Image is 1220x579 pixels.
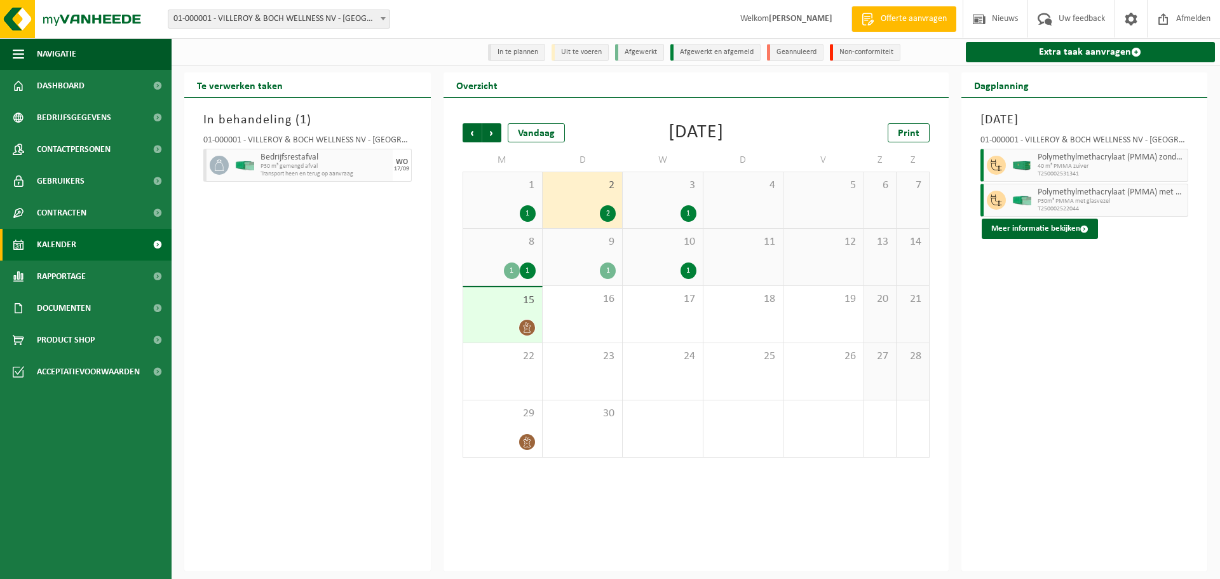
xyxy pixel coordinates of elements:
span: Bedrijfsgegevens [37,102,111,133]
span: Volgende [482,123,501,142]
span: T250002531341 [1038,170,1185,178]
span: T250002522044 [1038,205,1185,213]
td: Z [864,149,897,172]
li: Afgewerkt en afgemeld [670,44,761,61]
span: 4 [710,179,776,193]
span: 25 [710,350,776,364]
span: 10 [629,235,696,249]
span: 14 [903,235,922,249]
span: Polymethylmethacrylaat (PMMA) zonder glasvezel [1038,153,1185,163]
td: M [463,149,543,172]
td: Z [897,149,929,172]
span: Contracten [37,197,86,229]
a: Print [888,123,930,142]
span: Dashboard [37,70,85,102]
h3: [DATE] [980,111,1189,130]
td: W [623,149,703,172]
span: Kalender [37,229,76,261]
span: 27 [871,350,890,364]
span: P30m³ PMMA met glasvezel [1038,198,1185,205]
a: Offerte aanvragen [851,6,956,32]
h2: Dagplanning [961,72,1041,97]
span: 24 [629,350,696,364]
span: 5 [790,179,857,193]
span: 23 [549,350,616,364]
span: 28 [903,350,922,364]
td: V [783,149,864,172]
span: Bedrijfsrestafval [261,153,390,163]
span: Contactpersonen [37,133,111,165]
span: 17 [629,292,696,306]
h2: Overzicht [444,72,510,97]
span: Navigatie [37,38,76,70]
button: Meer informatie bekijken [982,219,1098,239]
div: 1 [600,262,616,279]
span: 19 [790,292,857,306]
span: Acceptatievoorwaarden [37,356,140,388]
span: Polymethylmethacrylaat (PMMA) met glasvezel [1038,187,1185,198]
span: 6 [871,179,890,193]
span: 01-000001 - VILLEROY & BOCH WELLNESS NV - ROESELARE [168,10,390,29]
span: Offerte aanvragen [878,13,950,25]
span: 21 [903,292,922,306]
span: 1 [300,114,307,126]
h2: Te verwerken taken [184,72,295,97]
span: Transport heen en terug op aanvraag [261,170,390,178]
span: Vorige [463,123,482,142]
span: 40 m³ PMMA zuiver [1038,163,1185,170]
img: HK-XP-30-GN-00 [235,161,254,170]
span: 9 [549,235,616,249]
span: Documenten [37,292,91,324]
div: 1 [681,205,696,222]
span: 20 [871,292,890,306]
span: 29 [470,407,536,421]
span: 30 [549,407,616,421]
div: 01-000001 - VILLEROY & BOCH WELLNESS NV - [GEOGRAPHIC_DATA] [980,136,1189,149]
span: 2 [549,179,616,193]
span: 22 [470,350,536,364]
div: 2 [600,205,616,222]
div: 01-000001 - VILLEROY & BOCH WELLNESS NV - [GEOGRAPHIC_DATA] [203,136,412,149]
span: 7 [903,179,922,193]
img: HK-XC-40-GN-00 [1012,161,1031,170]
li: Afgewerkt [615,44,664,61]
span: Gebruikers [37,165,85,197]
td: D [543,149,623,172]
span: 13 [871,235,890,249]
div: 17/09 [394,166,409,172]
span: Product Shop [37,324,95,356]
li: Geannuleerd [767,44,823,61]
div: 1 [681,262,696,279]
span: 01-000001 - VILLEROY & BOCH WELLNESS NV - ROESELARE [168,10,390,28]
span: 1 [470,179,536,193]
div: 1 [520,205,536,222]
strong: [PERSON_NAME] [769,14,832,24]
div: [DATE] [668,123,724,142]
li: Uit te voeren [552,44,609,61]
span: 8 [470,235,536,249]
span: Print [898,128,919,139]
div: 1 [504,262,520,279]
h3: In behandeling ( ) [203,111,412,130]
img: HK-XP-30-GN-00 [1012,196,1031,205]
div: 1 [520,262,536,279]
span: 3 [629,179,696,193]
li: Non-conformiteit [830,44,900,61]
span: 26 [790,350,857,364]
li: In te plannen [488,44,545,61]
span: P30 m³ gemengd afval [261,163,390,170]
span: Rapportage [37,261,86,292]
a: Extra taak aanvragen [966,42,1216,62]
div: WO [396,158,408,166]
span: 16 [549,292,616,306]
td: D [703,149,783,172]
span: 15 [470,294,536,308]
span: 18 [710,292,776,306]
span: 12 [790,235,857,249]
div: Vandaag [508,123,565,142]
span: 11 [710,235,776,249]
